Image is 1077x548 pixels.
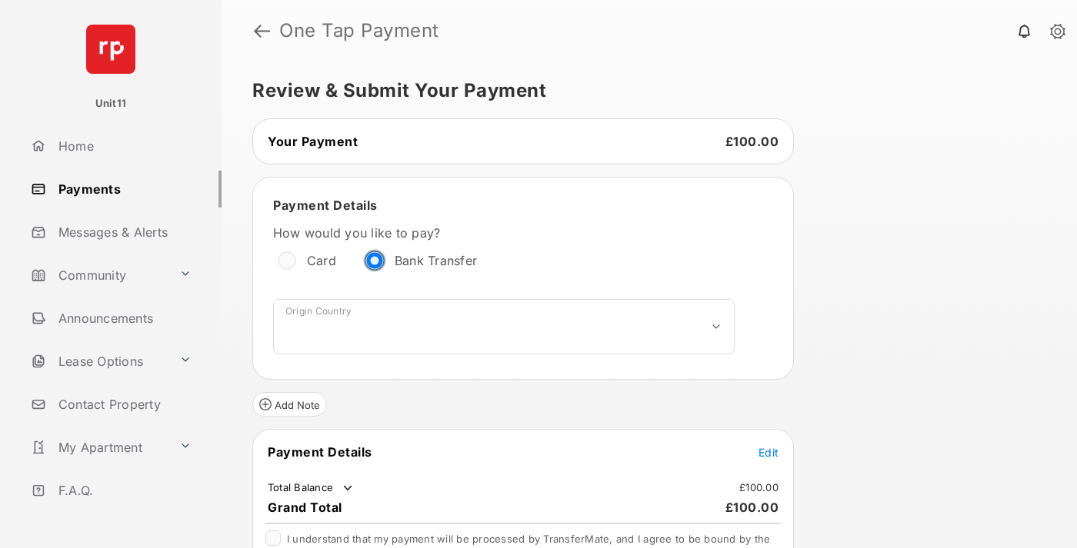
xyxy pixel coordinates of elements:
span: Your Payment [268,134,358,149]
label: Bank Transfer [395,253,477,268]
a: Announcements [25,300,222,337]
a: Community [25,257,173,294]
label: Card [307,253,336,268]
button: Edit [759,444,779,460]
span: Payment Details [268,444,372,460]
a: Lease Options [25,343,173,380]
a: Home [25,128,222,164]
a: Messages & Alerts [25,214,222,251]
a: My Apartment [25,429,173,466]
td: Total Balance [267,480,355,496]
a: F.A.Q. [25,472,222,509]
a: Contact Property [25,386,222,423]
strong: One Tap Payment [279,22,439,40]
span: £100.00 [725,134,779,149]
span: Grand Total [268,500,342,515]
span: £100.00 [725,500,779,515]
p: Unit11 [95,96,127,111]
td: £100.00 [739,480,779,494]
label: How would you like to pay? [273,225,735,241]
a: Payments [25,171,222,208]
span: Edit [759,446,779,459]
h5: Review & Submit Your Payment [252,81,1034,100]
button: Add Note [252,392,327,417]
img: svg+xml;base64,PHN2ZyB4bWxucz0iaHR0cDovL3d3dy53My5vcmcvMjAwMC9zdmciIHdpZHRoPSI2NCIgaGVpZ2h0PSI2NC... [86,25,135,74]
span: Payment Details [273,198,378,213]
